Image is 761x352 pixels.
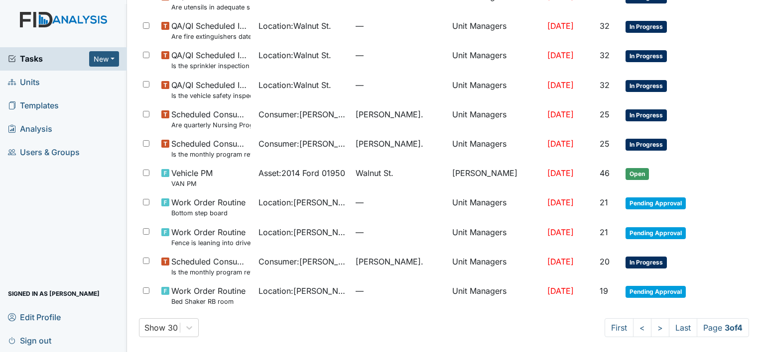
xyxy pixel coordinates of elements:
[258,226,348,238] span: Location : [PERSON_NAME].
[8,286,100,301] span: Signed in as [PERSON_NAME]
[171,196,246,218] span: Work Order Routine Bottom step board
[600,286,608,296] span: 19
[258,49,331,61] span: Location : Walnut St.
[600,139,610,149] span: 25
[356,49,445,61] span: —
[258,196,348,208] span: Location : [PERSON_NAME].
[356,285,445,297] span: —
[725,323,743,333] strong: 3 of 4
[171,208,246,218] small: Bottom step board
[171,226,251,248] span: Work Order Routine Fence is leaning into driveway
[633,318,651,337] a: <
[600,80,610,90] span: 32
[547,168,574,178] span: [DATE]
[356,226,445,238] span: —
[651,318,669,337] a: >
[547,257,574,266] span: [DATE]
[171,167,213,188] span: Vehicle PM VAN PM
[356,138,423,150] span: [PERSON_NAME].
[171,108,251,130] span: Scheduled Consumer Chart Review Are quarterly Nursing Progress Notes/Visual Assessments completed...
[626,257,667,268] span: In Progress
[171,267,251,277] small: Is the monthly program review completed by the 15th of the previous month?
[626,168,649,180] span: Open
[258,138,348,150] span: Consumer : [PERSON_NAME]
[258,20,331,32] span: Location : Walnut St.
[448,222,543,252] td: Unit Managers
[626,197,686,209] span: Pending Approval
[547,50,574,60] span: [DATE]
[600,257,610,266] span: 20
[626,109,667,121] span: In Progress
[448,281,543,310] td: Unit Managers
[356,196,445,208] span: —
[258,256,348,267] span: Consumer : [PERSON_NAME]
[547,80,574,90] span: [DATE]
[626,50,667,62] span: In Progress
[600,109,610,119] span: 25
[258,167,345,179] span: Asset : 2014 Ford 01950
[171,150,251,159] small: Is the monthly program review completed by the 15th of the previous month?
[626,286,686,298] span: Pending Approval
[547,286,574,296] span: [DATE]
[626,80,667,92] span: In Progress
[448,45,543,75] td: Unit Managers
[171,297,246,306] small: Bed Shaker RB room
[669,318,697,337] a: Last
[626,139,667,151] span: In Progress
[600,197,608,207] span: 21
[171,61,251,71] small: Is the sprinkler inspection current? (document the date in the comment section)
[626,227,686,239] span: Pending Approval
[171,256,251,277] span: Scheduled Consumer Chart Review Is the monthly program review completed by the 15th of the previo...
[448,104,543,134] td: Unit Managers
[171,285,246,306] span: Work Order Routine Bed Shaker RB room
[8,75,40,90] span: Units
[171,32,251,41] small: Are fire extinguishers dated and initialed monthly and serviced annually? Are they attached to th...
[448,16,543,45] td: Unit Managers
[171,79,251,100] span: QA/QI Scheduled Inspection Is the vehicle safety inspection report current and in the mileage log...
[356,108,423,120] span: [PERSON_NAME].
[171,179,213,188] small: VAN PM
[448,252,543,281] td: Unit Managers
[356,20,445,32] span: —
[547,21,574,31] span: [DATE]
[8,145,80,160] span: Users & Groups
[171,2,251,12] small: Are utensils in adequate supply?
[171,20,251,41] span: QA/QI Scheduled Inspection Are fire extinguishers dated and initialed monthly and serviced annual...
[448,163,543,192] td: [PERSON_NAME]
[600,168,610,178] span: 46
[448,75,543,104] td: Unit Managers
[258,79,331,91] span: Location : Walnut St.
[89,51,119,67] button: New
[600,227,608,237] span: 21
[8,98,59,113] span: Templates
[8,121,52,137] span: Analysis
[697,318,749,337] span: Page
[448,134,543,163] td: Unit Managers
[605,318,749,337] nav: task-pagination
[626,21,667,33] span: In Progress
[356,167,393,179] span: Walnut St.
[8,53,89,65] a: Tasks
[547,139,574,149] span: [DATE]
[356,79,445,91] span: —
[600,50,610,60] span: 32
[547,227,574,237] span: [DATE]
[171,238,251,248] small: Fence is leaning into driveway
[144,322,178,334] div: Show 30
[8,333,51,348] span: Sign out
[171,49,251,71] span: QA/QI Scheduled Inspection Is the sprinkler inspection current? (document the date in the comment...
[356,256,423,267] span: [PERSON_NAME].
[258,108,348,120] span: Consumer : [PERSON_NAME]
[171,138,251,159] span: Scheduled Consumer Chart Review Is the monthly program review completed by the 15th of the previo...
[448,192,543,222] td: Unit Managers
[171,91,251,100] small: Is the vehicle safety inspection report current and in the mileage log pouch?
[258,285,348,297] span: Location : [PERSON_NAME].
[605,318,634,337] a: First
[171,120,251,130] small: Are quarterly Nursing Progress Notes/Visual Assessments completed by the end of the month followi...
[8,309,61,325] span: Edit Profile
[600,21,610,31] span: 32
[547,109,574,119] span: [DATE]
[547,197,574,207] span: [DATE]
